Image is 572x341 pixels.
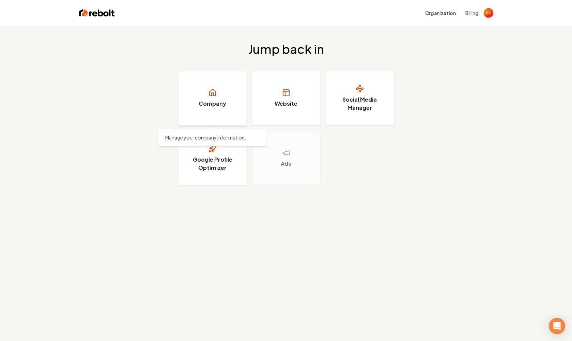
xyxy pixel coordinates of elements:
[334,95,385,112] h3: Social Media Manager
[187,155,238,172] h3: Google Profile Optimizer
[248,42,324,56] h2: Jump back in
[252,71,320,125] a: Website
[549,318,565,334] div: Open Intercom Messenger
[326,71,394,125] a: Social Media Manager
[281,160,291,168] h3: Ads
[275,100,297,108] h3: Website
[421,7,460,19] button: Organization
[465,10,478,16] button: Billing
[165,134,260,141] p: Manage your company information.
[79,8,115,18] img: Rebolt Logo
[179,71,247,125] a: Company
[484,8,493,18] button: Open user button
[484,8,493,18] img: Seth Ortega
[179,131,247,186] a: Google Profile Optimizer
[199,100,226,108] h3: Company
